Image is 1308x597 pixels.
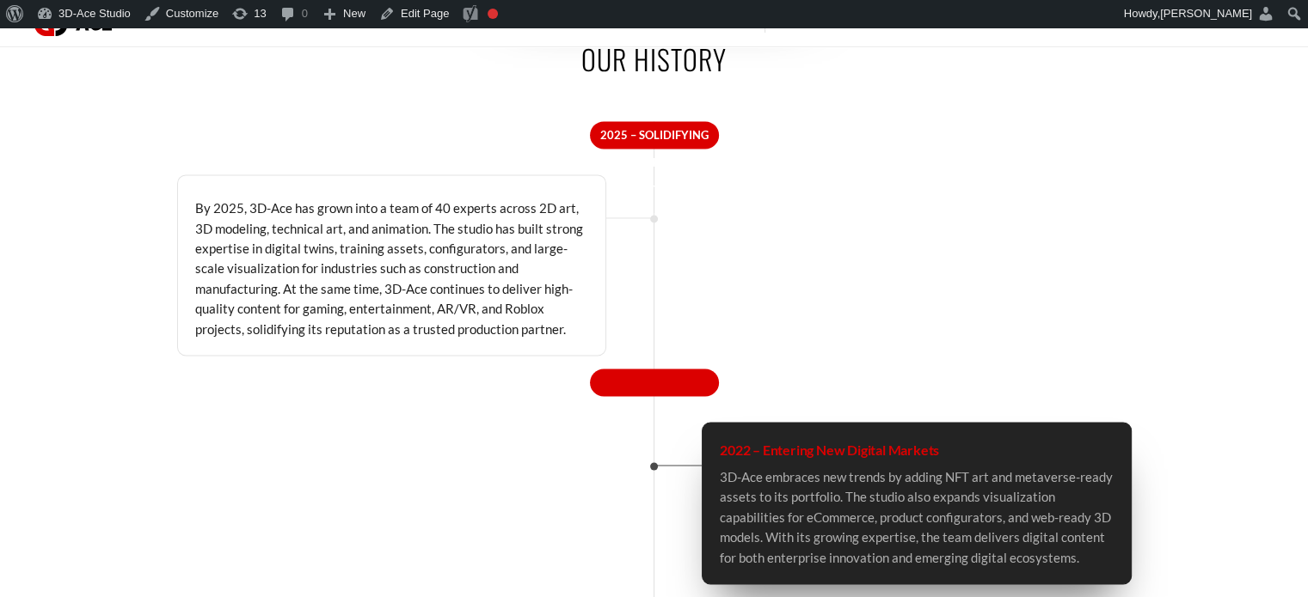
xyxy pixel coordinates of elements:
[195,198,589,339] p: By 2025, 3D-Ace has grown into a team of 40 experts across 2D art, 3D modeling, technical art, an...
[720,440,1114,461] p: 2022 – Entering New Digital Markets
[720,467,1114,568] p: 3D-Ace embraces new trends by adding NFT art and metaverse-ready assets to its portfolio. The stu...
[488,9,498,19] div: Focus keyphrase not set
[1160,7,1252,20] span: [PERSON_NAME]
[177,40,1132,78] h2: Our history
[590,121,719,149] span: 2025 – Solidifying Leadership in 3D Content Production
